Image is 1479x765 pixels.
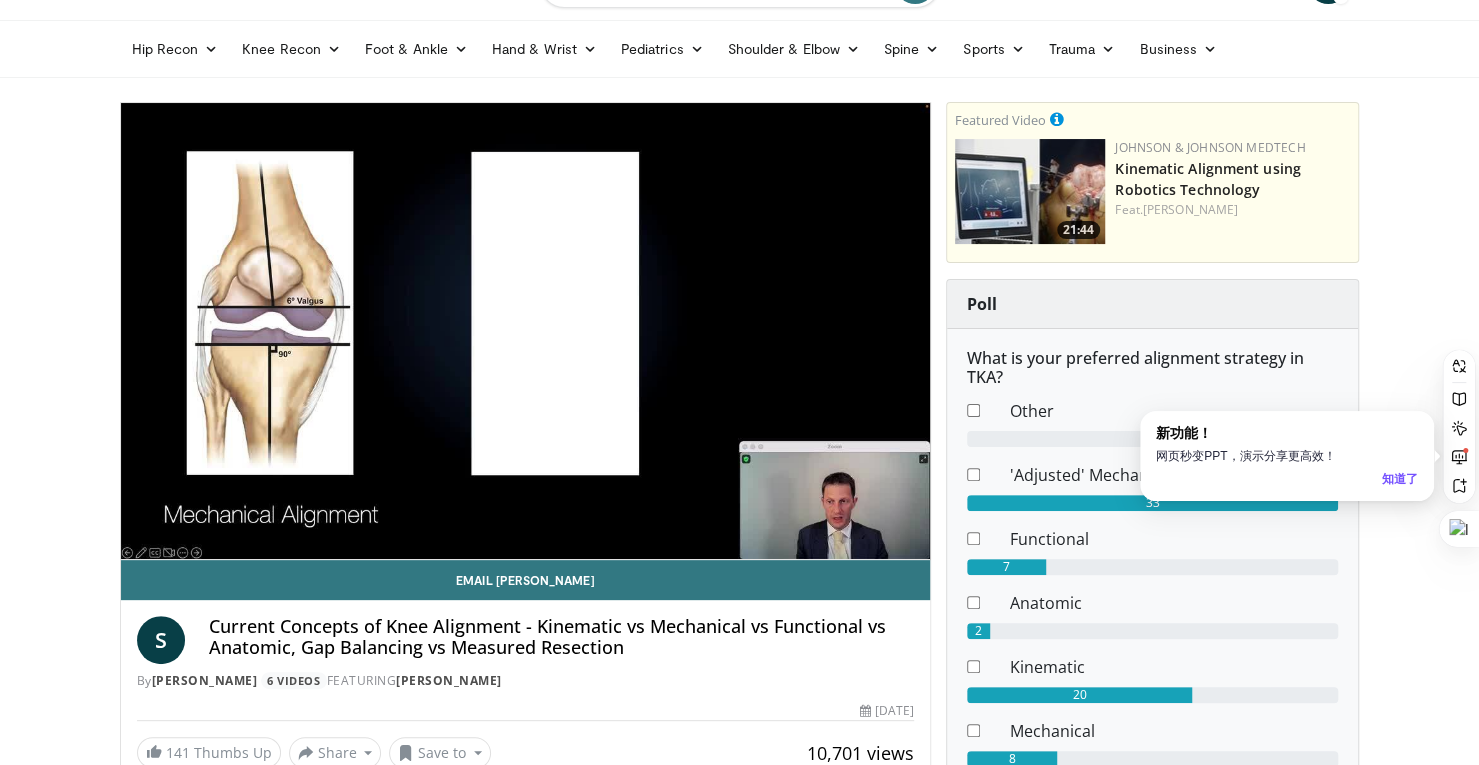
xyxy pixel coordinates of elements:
[995,591,1353,615] dd: Anatomic
[967,349,1338,387] h6: What is your preferred alignment strategy in TKA?
[1115,159,1301,199] a: Kinematic Alignment using Robotics Technology
[396,672,502,689] a: [PERSON_NAME]
[951,29,1037,69] a: Sports
[955,139,1105,244] img: 85482610-0380-4aae-aa4a-4a9be0c1a4f1.150x105_q85_crop-smart_upscale.jpg
[955,111,1046,129] small: Featured Video
[716,29,872,69] a: Shoulder & Elbow
[121,560,931,600] a: Email [PERSON_NAME]
[995,463,1353,487] dd: 'Adjusted' Mechanical
[152,672,258,689] a: [PERSON_NAME]
[995,655,1353,679] dd: Kinematic
[1127,29,1229,69] a: Business
[353,29,480,69] a: Foot & Ankle
[872,29,951,69] a: Spine
[995,527,1353,551] dd: Functional
[967,559,1046,575] div: 7
[1115,201,1350,219] div: Feat.
[967,293,997,315] strong: Poll
[166,743,190,762] span: 141
[1143,201,1238,218] a: [PERSON_NAME]
[1115,139,1305,156] a: Johnson & Johnson MedTech
[995,399,1353,423] dd: Other
[1057,221,1100,239] span: 21:44
[967,623,990,639] div: 2
[137,672,915,690] div: By FEATURING
[230,29,353,69] a: Knee Recon
[137,616,185,664] a: S
[609,29,716,69] a: Pediatrics
[480,29,609,69] a: Hand & Wrist
[120,29,231,69] a: Hip Recon
[807,741,914,765] span: 10,701 views
[955,139,1105,244] a: 21:44
[860,702,914,720] div: [DATE]
[1037,29,1128,69] a: Trauma
[995,719,1353,743] dd: Mechanical
[121,103,931,560] video-js: Video Player
[967,687,1192,703] div: 20
[261,672,327,689] a: 6 Videos
[967,495,1338,511] div: 33
[209,616,915,659] h4: Current Concepts of Knee Alignment - Kinematic vs Mechanical vs Functional vs Anatomic, Gap Balan...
